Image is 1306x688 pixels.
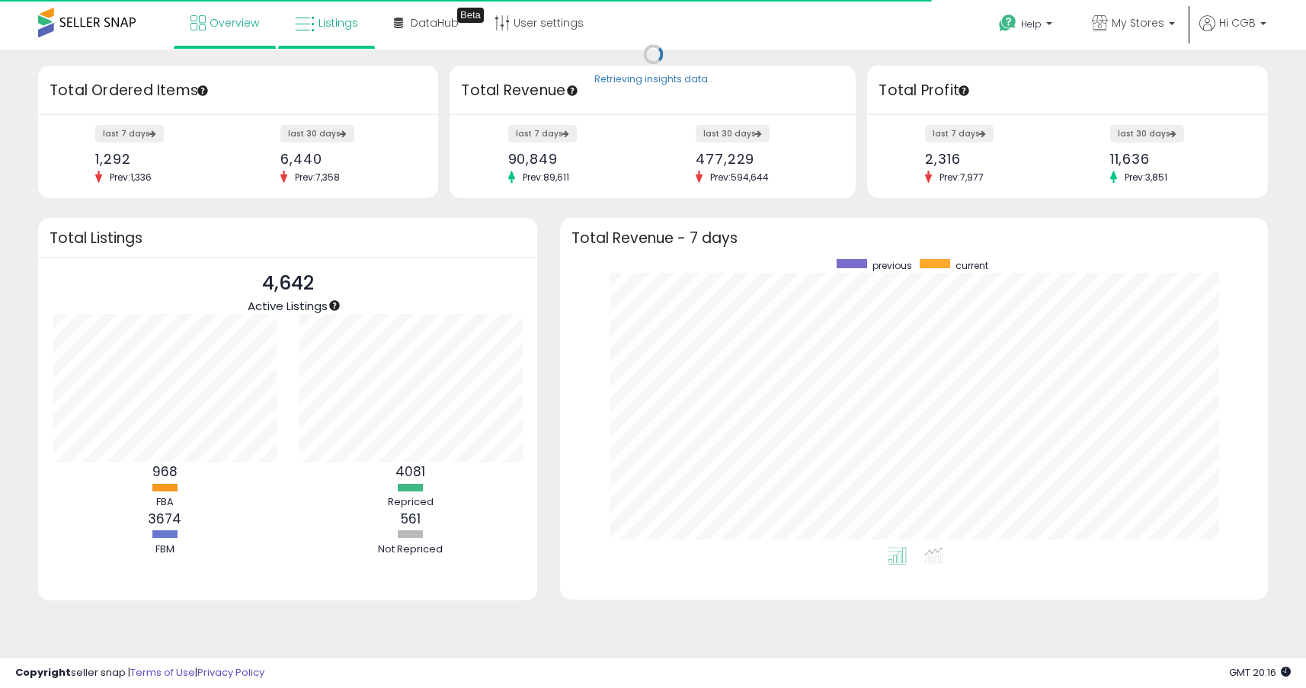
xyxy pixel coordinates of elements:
label: last 7 days [925,125,994,142]
span: Help [1021,18,1042,30]
span: Prev: 3,851 [1117,171,1175,184]
a: Terms of Use [130,665,195,680]
span: current [955,259,988,272]
div: FBM [119,542,210,557]
div: 6,440 [280,151,411,167]
label: last 30 days [280,125,354,142]
div: Tooltip anchor [196,84,210,98]
label: last 7 days [508,125,577,142]
span: Prev: 594,644 [703,171,776,184]
a: Privacy Policy [197,665,264,680]
div: 477,229 [696,151,829,167]
span: Active Listings [248,298,328,314]
span: Listings [318,15,358,30]
a: Hi CGB [1199,15,1266,50]
label: last 7 days [95,125,164,142]
b: 561 [401,510,421,528]
h3: Total Profit [879,80,1256,101]
div: FBA [119,495,210,510]
b: 3674 [148,510,181,528]
div: 90,849 [508,151,642,167]
h3: Total Listings [50,232,526,244]
span: Hi CGB [1219,15,1256,30]
div: 1,292 [95,151,226,167]
div: seller snap | | [15,666,264,680]
a: Help [987,2,1068,50]
span: 2025-10-9 20:16 GMT [1229,665,1291,680]
span: My Stores [1112,15,1164,30]
b: 968 [152,462,178,481]
div: Not Repriced [365,542,456,557]
span: Overview [210,15,259,30]
div: Retrieving insights data.. [594,73,712,87]
label: last 30 days [696,125,770,142]
div: Repriced [365,495,456,510]
div: Tooltip anchor [457,8,484,23]
i: Get Help [998,14,1017,33]
h3: Total Revenue [461,80,844,101]
span: Prev: 1,336 [102,171,159,184]
b: 4081 [395,462,425,481]
div: Tooltip anchor [957,84,971,98]
div: 11,636 [1110,151,1241,167]
span: Prev: 89,611 [515,171,577,184]
div: Tooltip anchor [565,84,579,98]
span: DataHub [411,15,459,30]
div: Tooltip anchor [328,299,341,312]
strong: Copyright [15,665,71,680]
div: 2,316 [925,151,1056,167]
label: last 30 days [1110,125,1184,142]
h3: Total Revenue - 7 days [571,232,1256,244]
span: Prev: 7,358 [287,171,347,184]
p: 4,642 [248,269,328,298]
span: Prev: 7,977 [932,171,991,184]
h3: Total Ordered Items [50,80,427,101]
span: previous [872,259,912,272]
